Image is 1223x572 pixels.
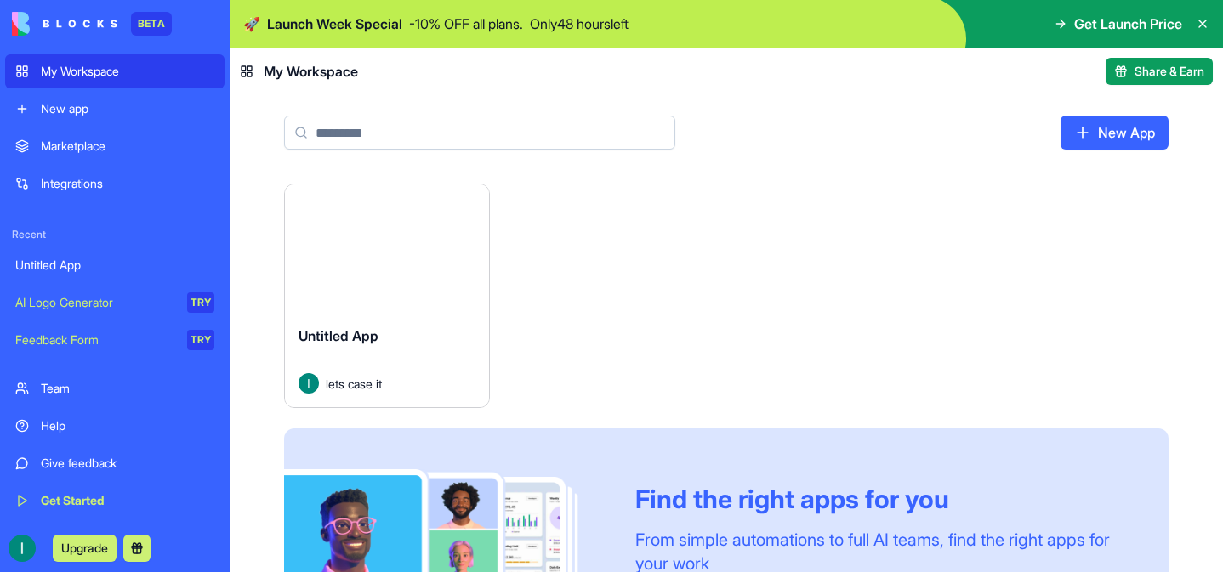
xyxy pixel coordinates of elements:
[5,92,225,126] a: New app
[267,14,402,34] span: Launch Week Special
[264,61,358,82] span: My Workspace
[15,294,175,311] div: AI Logo Generator
[5,409,225,443] a: Help
[41,417,214,434] div: Help
[41,492,214,509] div: Get Started
[5,167,225,201] a: Integrations
[53,535,117,562] button: Upgrade
[15,331,175,348] div: Feedback Form
[41,138,214,155] div: Marketplace
[5,446,225,480] a: Give feedback
[5,371,225,405] a: Team
[9,535,36,562] img: ACg8ocLof_I54XHZEss0Rj8LnP91Jakhzx08h_qktxyQ4MDJ6g4sHA=s96-c
[131,12,172,36] div: BETA
[41,455,214,472] div: Give feedback
[12,12,117,36] img: logo
[326,375,382,393] span: lets case it
[187,292,214,313] div: TRY
[187,330,214,350] div: TRY
[41,380,214,397] div: Team
[41,63,214,80] div: My Workspace
[53,539,117,556] a: Upgrade
[5,248,225,282] a: Untitled App
[15,257,214,274] div: Untitled App
[284,184,490,408] a: Untitled AppAvatarlets case it
[5,129,225,163] a: Marketplace
[1106,58,1213,85] button: Share & Earn
[635,484,1128,514] div: Find the right apps for you
[409,14,523,34] p: - 10 % OFF all plans.
[5,484,225,518] a: Get Started
[530,14,629,34] p: Only 48 hours left
[12,12,172,36] a: BETA
[1061,116,1169,150] a: New App
[1135,63,1204,80] span: Share & Earn
[5,323,225,357] a: Feedback FormTRY
[5,286,225,320] a: AI Logo GeneratorTRY
[41,175,214,192] div: Integrations
[1074,14,1182,34] span: Get Launch Price
[5,54,225,88] a: My Workspace
[5,228,225,241] span: Recent
[299,327,378,344] span: Untitled App
[243,14,260,34] span: 🚀
[299,373,319,394] img: Avatar
[41,100,214,117] div: New app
